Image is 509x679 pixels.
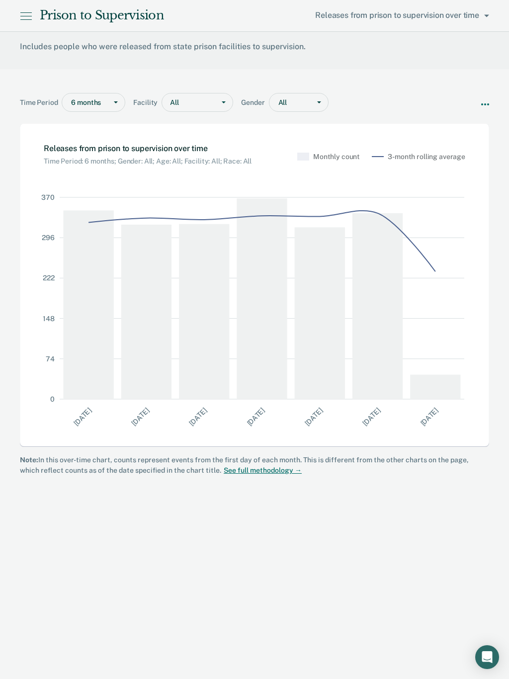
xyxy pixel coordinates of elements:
[361,407,382,427] text: [DATE]
[40,8,164,23] div: Prison to Supervision
[44,153,252,166] div: Chart subtitle
[221,466,302,474] a: See full methodology →
[72,407,93,427] text: [DATE]
[20,455,489,476] div: In this over-time chart, counts represent events from the first day of each month. This is differ...
[130,407,151,427] text: [DATE]
[475,645,499,669] div: Open Intercom Messenger
[20,40,489,53] p: Includes people who were released from state prison facilities to supervision.
[241,98,268,107] span: Gender
[303,407,324,427] text: [DATE]
[245,407,266,427] text: [DATE]
[20,456,38,464] strong: Note:
[133,98,162,107] span: Facility
[313,151,360,163] div: Monthly count
[481,100,489,108] svg: More options
[162,95,215,110] div: All
[278,98,280,107] input: gender
[44,144,252,166] h2: Chart: Releases from prison to supervision over time. Current filters: Time Period: 6 months; Gen...
[71,98,73,107] input: timePeriod
[315,10,489,20] button: Releases from prison to supervision over time
[187,407,208,427] text: [DATE]
[419,407,439,427] text: [DATE]
[20,98,62,107] span: Time Period
[315,10,484,20] span: Releases from prison to supervision over time
[388,151,465,163] div: 3-month rolling average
